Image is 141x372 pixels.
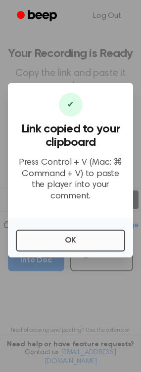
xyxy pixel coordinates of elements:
[16,157,125,202] p: Press Control + V (Mac: ⌘ Command + V) to paste the player into your comment.
[59,93,83,117] div: ✔
[10,6,66,26] a: Beep
[16,123,125,149] h3: Link copied to your clipboard
[16,230,125,251] button: OK
[83,4,131,28] a: Log Out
